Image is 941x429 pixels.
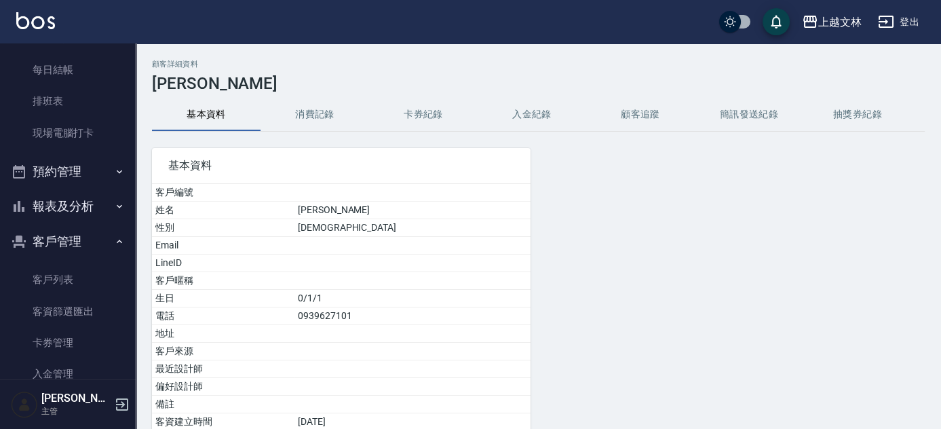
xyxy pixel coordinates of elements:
td: 偏好設計師 [152,378,294,396]
button: 簡訊發送紀錄 [695,98,803,131]
button: 報表及分析 [5,189,130,224]
button: 預約管理 [5,154,130,189]
td: LineID [152,255,294,272]
a: 客資篩選匯出 [5,296,130,327]
td: 地址 [152,325,294,343]
a: 入金管理 [5,358,130,390]
td: 客戶來源 [152,343,294,360]
td: [DEMOGRAPHIC_DATA] [294,219,531,237]
td: 0939627101 [294,307,531,325]
button: 卡券紀錄 [369,98,478,131]
a: 卡券管理 [5,327,130,358]
td: 電話 [152,307,294,325]
button: 基本資料 [152,98,261,131]
h2: 顧客詳細資料 [152,60,925,69]
img: Person [11,391,38,418]
button: 入金紀錄 [478,98,586,131]
button: 消費記錄 [261,98,369,131]
a: 每日結帳 [5,54,130,86]
button: save [763,8,790,35]
div: 上越文林 [818,14,862,31]
h5: [PERSON_NAME] [41,392,111,405]
span: 基本資料 [168,159,514,172]
button: 抽獎券紀錄 [803,98,912,131]
a: 客戶列表 [5,264,130,295]
button: 顧客追蹤 [586,98,695,131]
td: 姓名 [152,202,294,219]
h3: [PERSON_NAME] [152,74,925,93]
button: 客戶管理 [5,224,130,259]
td: 最近設計師 [152,360,294,378]
a: 現場電腦打卡 [5,117,130,149]
td: 客戶編號 [152,184,294,202]
td: [PERSON_NAME] [294,202,531,219]
p: 主管 [41,405,111,417]
td: 備註 [152,396,294,413]
td: 生日 [152,290,294,307]
td: 0/1/1 [294,290,531,307]
td: 性別 [152,219,294,237]
td: Email [152,237,294,255]
button: 登出 [872,10,925,35]
a: 排班表 [5,86,130,117]
img: Logo [16,12,55,29]
td: 客戶暱稱 [152,272,294,290]
button: 上越文林 [796,8,867,36]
